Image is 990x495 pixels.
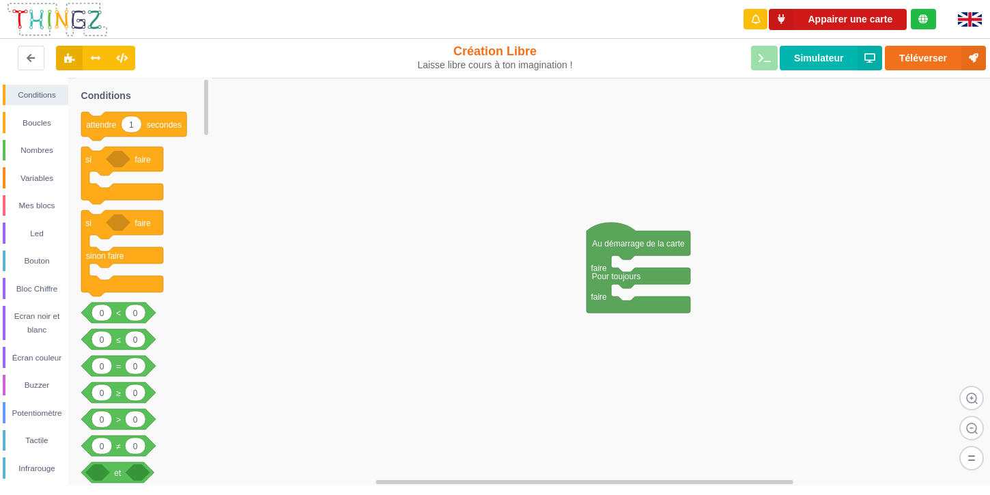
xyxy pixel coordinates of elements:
[958,12,982,27] img: gb.png
[85,155,91,165] text: si
[133,442,138,451] text: 0
[116,442,121,451] text: ≠
[5,143,68,157] div: Nombres
[133,415,138,425] text: 0
[116,415,121,425] text: >
[116,388,121,398] text: ≥
[5,227,68,240] div: Led
[769,9,907,30] button: Appairer une carte
[5,88,68,102] div: Conditions
[592,272,640,281] text: Pour toujours
[147,120,182,130] text: secondes
[5,199,68,212] div: Mes blocs
[411,44,580,71] div: Création Libre
[133,362,138,371] text: 0
[85,218,91,228] text: si
[5,406,68,420] div: Potentiomètre
[81,90,131,101] text: Conditions
[135,218,151,228] text: faire
[5,282,68,296] div: Bloc Chiffre
[411,59,580,71] div: Laisse libre cours à ton imagination !
[780,46,882,70] button: Simulateur
[885,46,986,70] button: Téléverser
[100,309,104,318] text: 0
[86,120,116,130] text: attendre
[5,434,68,447] div: Tactile
[100,415,104,425] text: 0
[6,1,109,38] img: thingz_logo.png
[116,309,121,318] text: <
[135,155,151,165] text: faire
[133,309,138,318] text: 0
[100,388,104,398] text: 0
[911,9,936,29] div: Tu es connecté au serveur de création de Thingz
[100,362,104,371] text: 0
[5,116,68,130] div: Boucles
[5,309,68,337] div: Ecran noir et blanc
[5,171,68,185] div: Variables
[100,335,104,345] text: 0
[133,335,138,345] text: 0
[5,378,68,392] div: Buzzer
[116,362,121,371] text: =
[592,239,685,249] text: Au démarrage de la carte
[114,468,122,478] text: et
[86,251,124,261] text: sinon faire
[133,388,138,398] text: 0
[5,351,68,365] div: Écran couleur
[116,335,121,345] text: ≤
[591,292,607,302] text: faire
[591,264,607,273] text: faire
[5,462,68,475] div: Infrarouge
[5,254,68,268] div: Bouton
[100,442,104,451] text: 0
[129,120,134,130] text: 1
